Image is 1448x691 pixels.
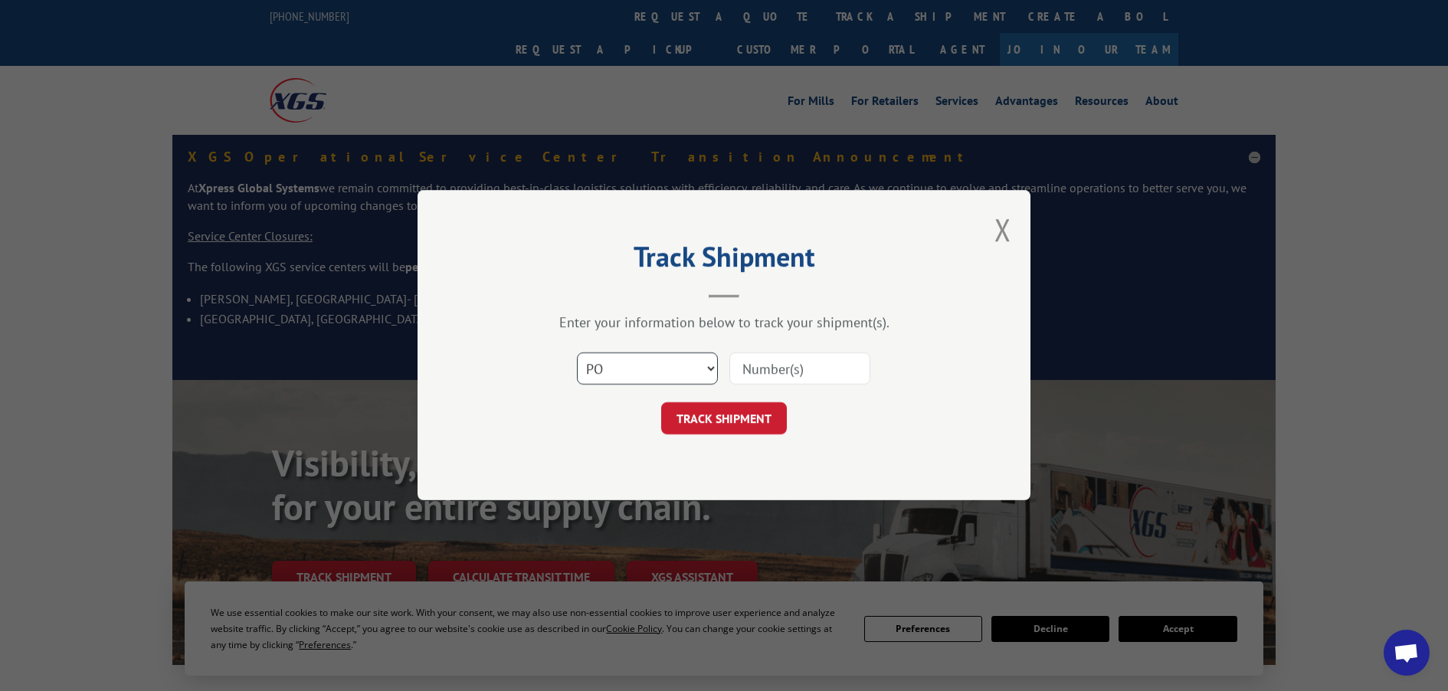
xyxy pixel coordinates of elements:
div: Enter your information below to track your shipment(s). [494,314,954,332]
a: Open chat [1384,630,1430,676]
input: Number(s) [729,353,870,385]
h2: Track Shipment [494,246,954,275]
button: Close modal [994,209,1011,250]
button: TRACK SHIPMENT [661,403,787,435]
